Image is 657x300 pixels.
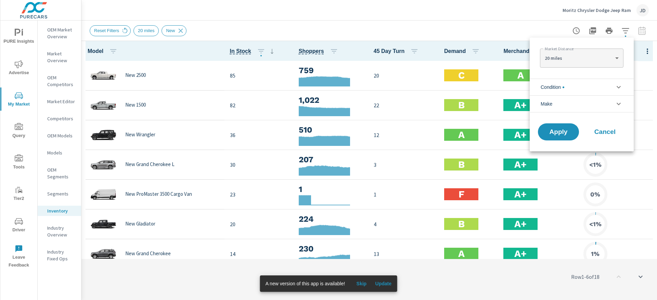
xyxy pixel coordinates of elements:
[584,123,626,140] button: Cancel
[545,129,572,135] span: Apply
[530,76,634,115] ul: filter options
[545,55,612,61] p: 20 miles
[541,96,552,112] span: Make
[540,51,623,65] div: 20 miles
[541,79,564,95] span: Condition
[538,123,579,140] button: Apply
[591,129,619,135] span: Cancel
